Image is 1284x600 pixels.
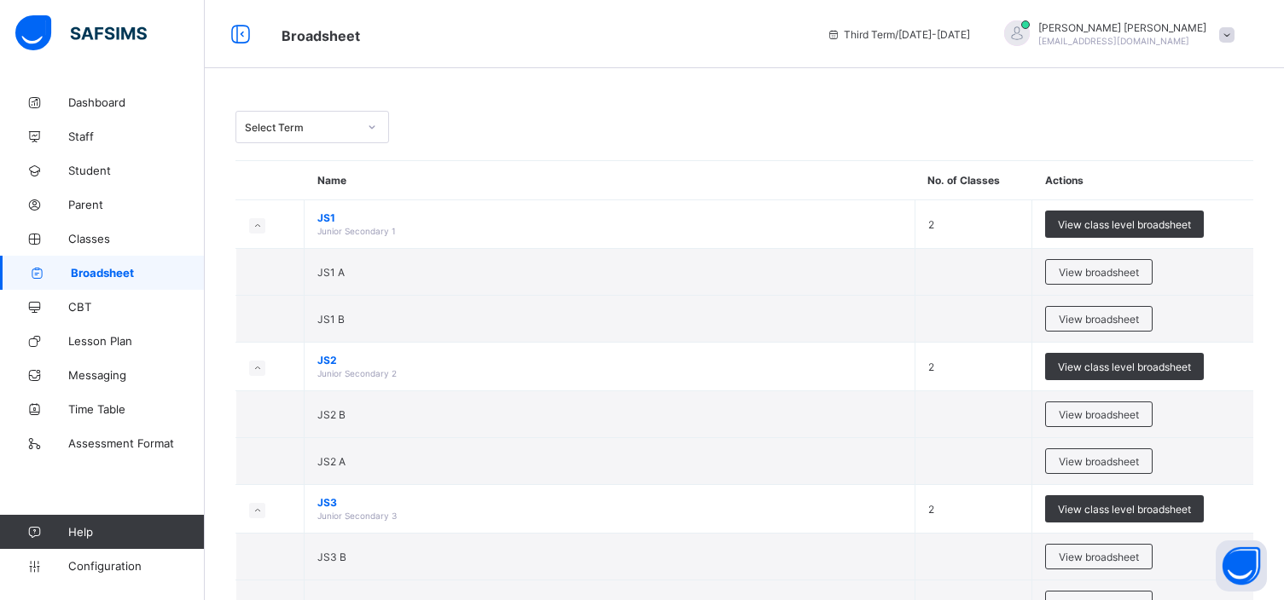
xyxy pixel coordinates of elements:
[68,198,205,211] span: Parent
[68,95,205,109] span: Dashboard
[987,20,1243,49] div: FrancisVICTOR
[1045,353,1204,366] a: View class level broadsheet
[1059,455,1139,468] span: View broadsheet
[928,218,934,231] span: 2
[282,27,360,44] span: Broadsheet
[1058,218,1191,231] span: View class level broadsheet
[915,161,1032,200] th: No. of Classes
[317,511,397,521] span: Junior Secondary 3
[928,503,934,516] span: 2
[317,313,345,326] span: JS1 B
[1038,21,1206,34] span: [PERSON_NAME] [PERSON_NAME]
[68,334,205,348] span: Lesson Plan
[68,559,204,573] span: Configuration
[1059,266,1139,279] span: View broadsheet
[1045,211,1204,223] a: View class level broadsheet
[317,226,396,236] span: Junior Secondary 1
[1058,503,1191,516] span: View class level broadsheet
[928,361,934,373] span: 2
[1045,306,1153,319] a: View broadsheet
[1059,551,1139,563] span: View broadsheet
[1058,361,1191,373] span: View class level broadsheet
[68,164,205,177] span: Student
[1216,540,1267,591] button: Open asap
[1045,448,1153,461] a: View broadsheet
[317,455,346,468] span: JS2 A
[15,15,147,51] img: safsims
[68,525,204,539] span: Help
[827,28,970,41] span: session/term information
[1059,408,1139,421] span: View broadsheet
[317,266,345,279] span: JS1 A
[1045,259,1153,272] a: View broadsheet
[1045,401,1153,414] a: View broadsheet
[68,368,205,382] span: Messaging
[68,300,205,314] span: CBT
[317,551,346,563] span: JS3 B
[68,232,205,245] span: Classes
[317,211,902,224] span: JS1
[317,368,397,378] span: Junior Secondary 2
[1045,495,1204,508] a: View class level broadsheet
[68,402,205,416] span: Time Table
[68,436,205,450] span: Assessment Format
[245,121,357,134] div: Select Term
[71,266,205,280] span: Broadsheet
[305,161,915,200] th: Name
[317,408,346,421] span: JS2 B
[1045,544,1153,557] a: View broadsheet
[1038,36,1189,46] span: [EMAIL_ADDRESS][DOMAIN_NAME]
[68,130,205,143] span: Staff
[317,496,902,509] span: JS3
[1059,313,1139,326] span: View broadsheet
[317,354,902,366] span: JS2
[1032,161,1253,200] th: Actions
